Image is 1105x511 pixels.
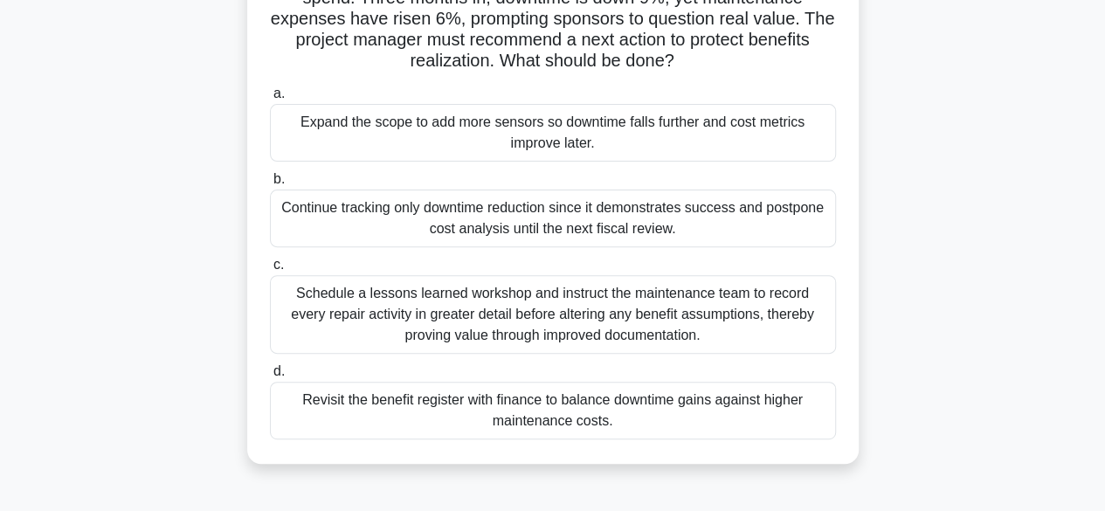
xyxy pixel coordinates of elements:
span: c. [273,257,284,272]
div: Continue tracking only downtime reduction since it demonstrates success and postpone cost analysi... [270,190,836,247]
span: a. [273,86,285,100]
span: b. [273,171,285,186]
div: Expand the scope to add more sensors so downtime falls further and cost metrics improve later. [270,104,836,162]
div: Revisit the benefit register with finance to balance downtime gains against higher maintenance co... [270,382,836,439]
div: Schedule a lessons learned workshop and instruct the maintenance team to record every repair acti... [270,275,836,354]
span: d. [273,363,285,378]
